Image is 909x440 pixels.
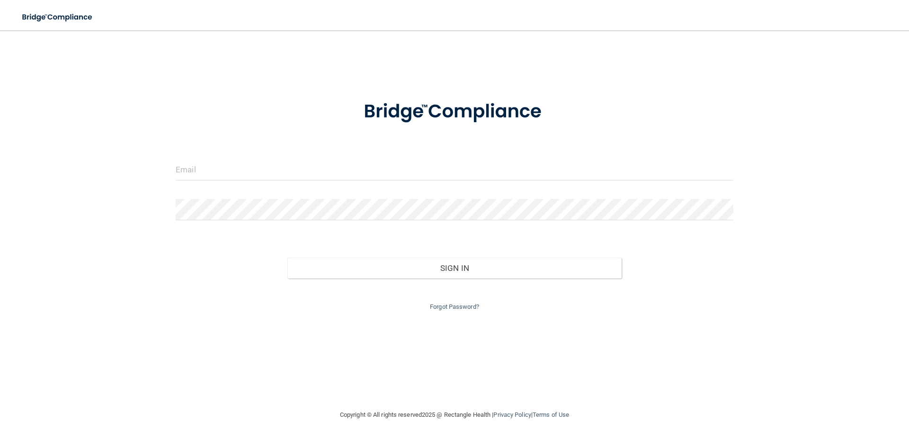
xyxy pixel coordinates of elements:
[493,411,531,418] a: Privacy Policy
[344,87,565,136] img: bridge_compliance_login_screen.278c3ca4.svg
[287,258,622,278] button: Sign In
[14,8,101,27] img: bridge_compliance_login_screen.278c3ca4.svg
[176,159,733,180] input: Email
[430,303,479,310] a: Forgot Password?
[282,400,627,430] div: Copyright © All rights reserved 2025 @ Rectangle Health | |
[533,411,569,418] a: Terms of Use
